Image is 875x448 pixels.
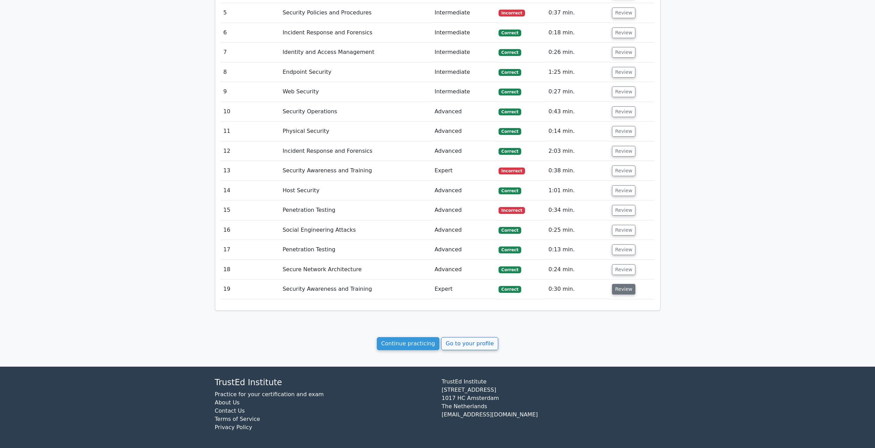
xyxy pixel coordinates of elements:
button: Review [612,8,635,18]
button: Review [612,106,635,117]
td: 13 [221,161,280,181]
button: Review [612,205,635,216]
td: 18 [221,260,280,279]
button: Review [612,284,635,295]
td: Incident Response and Forensics [280,23,432,43]
button: Review [612,146,635,157]
span: Incorrect [499,168,525,174]
a: Privacy Policy [215,424,252,430]
div: TrustEd Institute [STREET_ADDRESS] 1017 HC Amsterdam The Netherlands [EMAIL_ADDRESS][DOMAIN_NAME] [438,378,665,437]
td: Intermediate [432,3,496,23]
td: 0:25 min. [546,220,609,240]
td: 9 [221,82,280,102]
span: Correct [499,30,521,36]
button: Review [612,126,635,137]
td: 0:27 min. [546,82,609,102]
td: 16 [221,220,280,240]
td: 0:38 min. [546,161,609,181]
td: Penetration Testing [280,200,432,220]
button: Review [612,264,635,275]
td: 2:03 min. [546,141,609,161]
td: Intermediate [432,43,496,62]
td: Identity and Access Management [280,43,432,62]
td: Intermediate [432,62,496,82]
button: Review [612,165,635,176]
span: Correct [499,266,521,273]
td: 19 [221,279,280,299]
h4: TrustEd Institute [215,378,434,388]
button: Review [612,47,635,58]
td: Advanced [432,200,496,220]
span: Correct [499,286,521,293]
td: 10 [221,102,280,122]
td: Security Awareness and Training [280,161,432,181]
a: About Us [215,399,240,406]
td: 15 [221,200,280,220]
a: Terms of Service [215,416,260,422]
button: Review [612,225,635,236]
td: 17 [221,240,280,260]
td: 0:13 min. [546,240,609,260]
td: 8 [221,62,280,82]
td: 12 [221,141,280,161]
td: 6 [221,23,280,43]
a: Practice for your certification and exam [215,391,324,398]
td: Web Security [280,82,432,102]
a: Contact Us [215,407,245,414]
td: Expert [432,279,496,299]
td: Host Security [280,181,432,200]
button: Review [612,244,635,255]
td: Advanced [432,240,496,260]
td: Advanced [432,141,496,161]
td: Advanced [432,122,496,141]
td: Endpoint Security [280,62,432,82]
td: Social Engineering Attacks [280,220,432,240]
td: Advanced [432,181,496,200]
td: 1:01 min. [546,181,609,200]
span: Correct [499,89,521,95]
span: Correct [499,128,521,135]
button: Review [612,87,635,97]
span: Correct [499,148,521,155]
td: Expert [432,161,496,181]
td: 0:34 min. [546,200,609,220]
td: 0:26 min. [546,43,609,62]
td: 1:25 min. [546,62,609,82]
td: Intermediate [432,82,496,102]
button: Review [612,185,635,196]
td: Security Awareness and Training [280,279,432,299]
td: Security Policies and Procedures [280,3,432,23]
a: Go to your profile [441,337,498,350]
td: Intermediate [432,23,496,43]
td: 0:30 min. [546,279,609,299]
span: Correct [499,69,521,76]
td: 11 [221,122,280,141]
button: Review [612,27,635,38]
td: 0:43 min. [546,102,609,122]
span: Correct [499,227,521,234]
td: 0:37 min. [546,3,609,23]
td: Advanced [432,220,496,240]
span: Incorrect [499,10,525,16]
td: Secure Network Architecture [280,260,432,279]
span: Incorrect [499,207,525,214]
span: Correct [499,108,521,115]
td: Advanced [432,102,496,122]
td: 7 [221,43,280,62]
td: 5 [221,3,280,23]
td: 0:18 min. [546,23,609,43]
span: Correct [499,246,521,253]
a: Continue practicing [377,337,440,350]
td: Incident Response and Forensics [280,141,432,161]
td: Security Operations [280,102,432,122]
span: Correct [499,49,521,56]
td: 0:14 min. [546,122,609,141]
td: Advanced [432,260,496,279]
td: Physical Security [280,122,432,141]
td: 0:24 min. [546,260,609,279]
td: 14 [221,181,280,200]
span: Correct [499,187,521,194]
button: Review [612,67,635,78]
td: Penetration Testing [280,240,432,260]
